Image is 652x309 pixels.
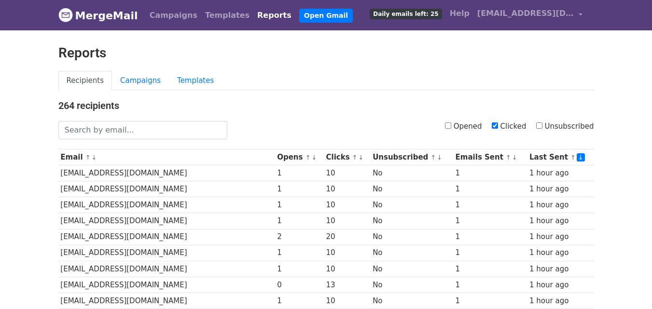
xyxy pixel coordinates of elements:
td: 10 [324,245,371,261]
label: Clicked [492,121,527,132]
td: 10 [324,213,371,229]
td: 1 [275,245,323,261]
td: 1 hour ago [527,229,594,245]
a: Help [446,4,473,23]
input: Search by email... [58,121,227,139]
img: MergeMail logo [58,8,73,22]
td: 1 hour ago [527,197,594,213]
label: Unsubscribed [536,121,594,132]
td: 1 [453,213,527,229]
td: No [370,229,453,245]
td: 2 [275,229,323,245]
td: No [370,277,453,293]
a: Templates [201,6,253,25]
a: ↓ [92,154,97,161]
td: [EMAIL_ADDRESS][DOMAIN_NAME] [58,277,275,293]
td: 10 [324,197,371,213]
td: 10 [324,165,371,181]
td: 1 [453,245,527,261]
td: No [370,293,453,309]
td: [EMAIL_ADDRESS][DOMAIN_NAME] [58,245,275,261]
span: Daily emails left: 25 [370,9,442,19]
td: 1 [453,197,527,213]
a: Daily emails left: 25 [366,4,445,23]
td: 1 [275,197,323,213]
td: 1 hour ago [527,181,594,197]
a: ↑ [352,154,358,161]
h2: Reports [58,45,594,61]
a: MergeMail [58,5,138,26]
td: 1 [275,181,323,197]
a: ↓ [577,153,585,161]
a: Templates [169,71,222,91]
td: [EMAIL_ADDRESS][DOMAIN_NAME] [58,293,275,309]
th: Clicks [324,149,371,165]
td: 10 [324,261,371,277]
td: 1 [453,181,527,197]
td: 1 [453,293,527,309]
a: Recipients [58,71,112,91]
td: [EMAIL_ADDRESS][DOMAIN_NAME] [58,229,275,245]
td: 13 [324,277,371,293]
input: Unsubscribed [536,122,542,129]
th: Last Sent [527,149,594,165]
td: No [370,261,453,277]
td: 1 [275,213,323,229]
a: Reports [253,6,295,25]
td: 1 hour ago [527,165,594,181]
td: 1 [453,277,527,293]
a: ↓ [512,154,517,161]
td: 20 [324,229,371,245]
td: 1 [275,261,323,277]
a: ↑ [305,154,311,161]
td: 1 hour ago [527,293,594,309]
td: 1 hour ago [527,261,594,277]
th: Opens [275,149,323,165]
input: Opened [445,122,451,129]
span: [EMAIL_ADDRESS][DOMAIN_NAME] [477,8,574,19]
th: Unsubscribed [370,149,453,165]
td: 10 [324,181,371,197]
a: ↓ [437,154,442,161]
td: No [370,245,453,261]
td: No [370,213,453,229]
td: 1 [453,261,527,277]
a: Open Gmail [299,9,353,23]
td: 1 [275,165,323,181]
td: [EMAIL_ADDRESS][DOMAIN_NAME] [58,261,275,277]
td: 1 hour ago [527,277,594,293]
a: ↓ [359,154,364,161]
label: Opened [445,121,482,132]
td: No [370,165,453,181]
a: [EMAIL_ADDRESS][DOMAIN_NAME] [473,4,586,27]
a: ↑ [85,154,91,161]
td: [EMAIL_ADDRESS][DOMAIN_NAME] [58,197,275,213]
a: ↑ [506,154,511,161]
a: ↑ [570,154,576,161]
th: Email [58,149,275,165]
h4: 264 recipients [58,100,594,111]
th: Emails Sent [453,149,527,165]
td: [EMAIL_ADDRESS][DOMAIN_NAME] [58,165,275,181]
td: No [370,197,453,213]
a: Campaigns [146,6,201,25]
td: 1 [275,293,323,309]
td: 1 [453,165,527,181]
a: ↑ [431,154,436,161]
td: [EMAIL_ADDRESS][DOMAIN_NAME] [58,213,275,229]
a: Campaigns [112,71,169,91]
td: 0 [275,277,323,293]
input: Clicked [492,122,498,129]
td: 1 [453,229,527,245]
td: 1 hour ago [527,245,594,261]
td: 10 [324,293,371,309]
td: No [370,181,453,197]
a: ↓ [311,154,317,161]
td: 1 hour ago [527,213,594,229]
td: [EMAIL_ADDRESS][DOMAIN_NAME] [58,181,275,197]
